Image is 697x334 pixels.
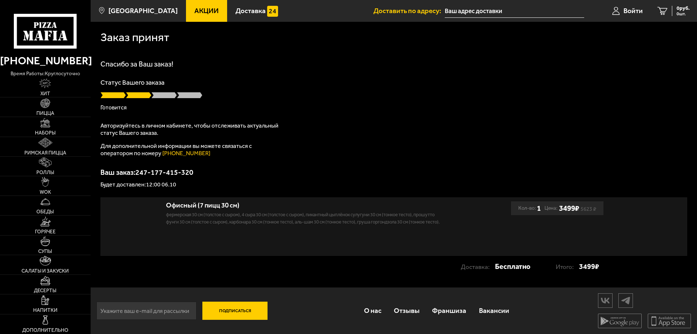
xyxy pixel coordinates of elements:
[544,201,558,215] span: Цена:
[579,259,599,273] strong: 3499 ₽
[22,328,68,333] span: Дополнительно
[36,111,54,116] span: Пицца
[24,150,66,156] span: Римская пицца
[35,229,56,234] span: Горячее
[194,7,219,14] span: Акции
[445,4,584,18] input: Ваш адрес доставки
[623,7,643,14] span: Войти
[108,7,178,14] span: [GEOGRAPHIC_DATA]
[677,6,690,11] span: 0 руб.
[40,190,51,195] span: WOK
[21,269,69,274] span: Салаты и закуски
[166,201,441,210] div: Офисный (7 пицц 30 см)
[36,170,54,175] span: Роллы
[100,105,687,110] p: Готовится
[619,294,633,307] img: tg
[473,299,515,322] a: Вакансии
[559,204,579,213] b: 3499 ₽
[267,6,278,17] img: 15daf4d41897b9f0e9f617042186c801.svg
[166,211,441,226] p: Фермерская 30 см (толстое с сыром), 4 сыра 30 см (толстое с сыром), Пикантный цыплёнок сулугуни 3...
[100,169,687,176] p: Ваш заказ: 247-177-415-320
[202,302,268,320] button: Подписаться
[357,299,387,322] a: О нас
[100,60,687,68] h1: Спасибо за Ваш заказ!
[36,209,54,214] span: Обеды
[235,7,266,14] span: Доставка
[373,7,445,14] span: Доставить по адресу:
[100,142,282,157] p: Для дополнительной информации вы можете связаться с оператором по номеру
[518,201,541,215] div: Кол-во:
[100,32,169,43] h1: Заказ принят
[537,201,541,215] b: 1
[677,12,690,16] span: 0 шт.
[34,288,56,293] span: Десерты
[461,260,495,274] p: Доставка:
[100,122,282,137] p: Авторизуйтесь в личном кабинете, чтобы отслеживать актуальный статус Вашего заказа.
[581,207,596,211] s: 5623 ₽
[35,130,56,136] span: Наборы
[426,299,472,322] a: Франшиза
[100,79,687,86] p: Статус Вашего заказа
[38,249,52,254] span: Супы
[40,91,50,96] span: Хит
[33,308,58,313] span: Напитки
[162,150,210,157] a: [PHONE_NUMBER]
[556,260,579,274] p: Итого:
[598,294,612,307] img: vk
[100,182,687,188] p: Будет доставлен: 12:00 06.10
[495,259,530,273] strong: Бесплатно
[96,302,197,320] input: Укажите ваш e-mail для рассылки
[388,299,426,322] a: Отзывы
